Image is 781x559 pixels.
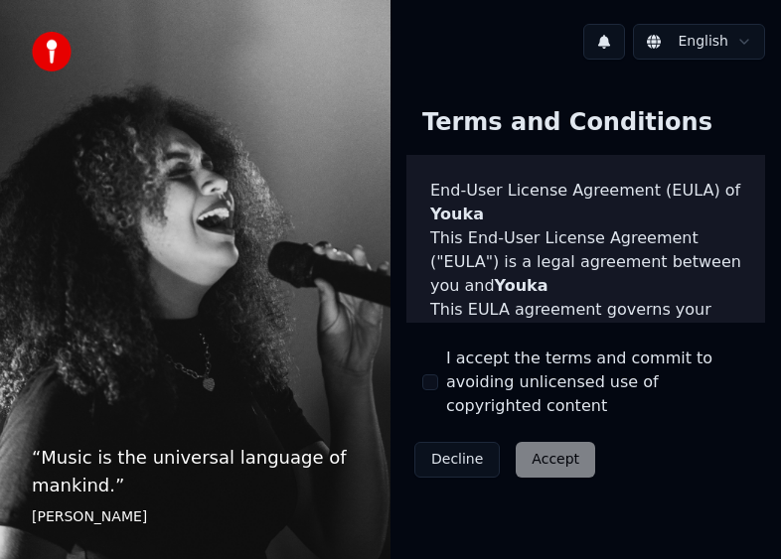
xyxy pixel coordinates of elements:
button: Decline [414,442,500,478]
span: Youka [495,276,548,295]
footer: [PERSON_NAME] [32,507,359,527]
div: Terms and Conditions [406,91,728,155]
span: Youka [430,205,484,223]
p: “ Music is the universal language of mankind. ” [32,444,359,499]
img: youka [32,32,72,71]
p: This EULA agreement governs your acquisition and use of our software ("Software") directly from o... [430,298,741,441]
p: This End-User License Agreement ("EULA") is a legal agreement between you and [430,226,741,298]
h3: End-User License Agreement (EULA) of [430,179,741,226]
label: I accept the terms and commit to avoiding unlicensed use of copyrighted content [446,347,749,418]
